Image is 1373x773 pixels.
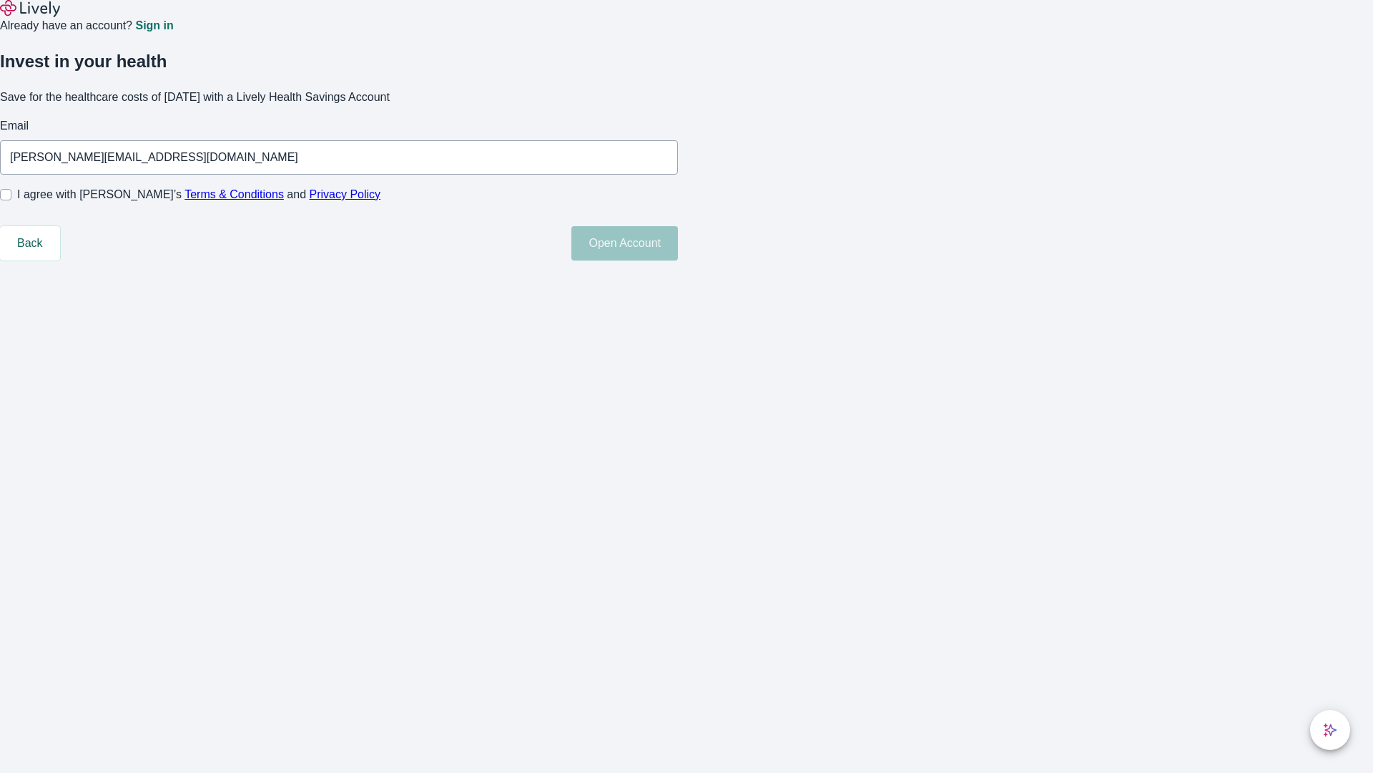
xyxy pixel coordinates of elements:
[135,20,173,31] a: Sign in
[1310,710,1350,750] button: chat
[310,188,381,200] a: Privacy Policy
[184,188,284,200] a: Terms & Conditions
[17,186,380,203] span: I agree with [PERSON_NAME]’s and
[1323,723,1337,737] svg: Lively AI Assistant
